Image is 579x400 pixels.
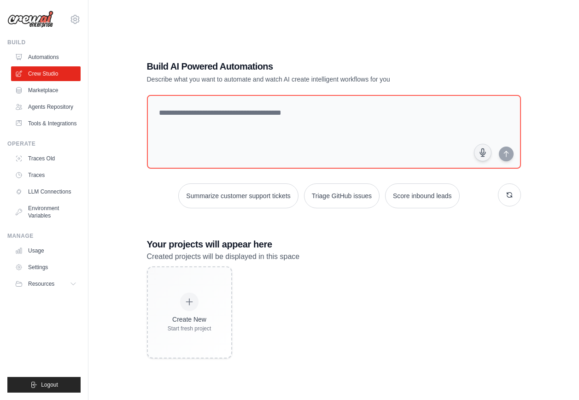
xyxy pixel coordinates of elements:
[11,151,81,166] a: Traces Old
[11,168,81,182] a: Traces
[7,232,81,240] div: Manage
[11,66,81,81] a: Crew Studio
[147,60,456,73] h1: Build AI Powered Automations
[7,39,81,46] div: Build
[7,377,81,393] button: Logout
[11,83,81,98] a: Marketplace
[11,276,81,291] button: Resources
[11,184,81,199] a: LLM Connections
[11,201,81,223] a: Environment Variables
[168,325,211,332] div: Start fresh project
[498,183,521,206] button: Get new suggestions
[147,251,521,263] p: Created projects will be displayed in this space
[304,183,380,208] button: Triage GitHub issues
[385,183,460,208] button: Score inbound leads
[7,11,53,28] img: Logo
[28,280,54,288] span: Resources
[11,100,81,114] a: Agents Repository
[11,50,81,65] a: Automations
[168,315,211,324] div: Create New
[41,381,58,388] span: Logout
[474,144,491,161] button: Click to speak your automation idea
[11,116,81,131] a: Tools & Integrations
[178,183,298,208] button: Summarize customer support tickets
[147,238,521,251] h3: Your projects will appear here
[147,75,456,84] p: Describe what you want to automate and watch AI create intelligent workflows for you
[11,243,81,258] a: Usage
[11,260,81,275] a: Settings
[7,140,81,147] div: Operate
